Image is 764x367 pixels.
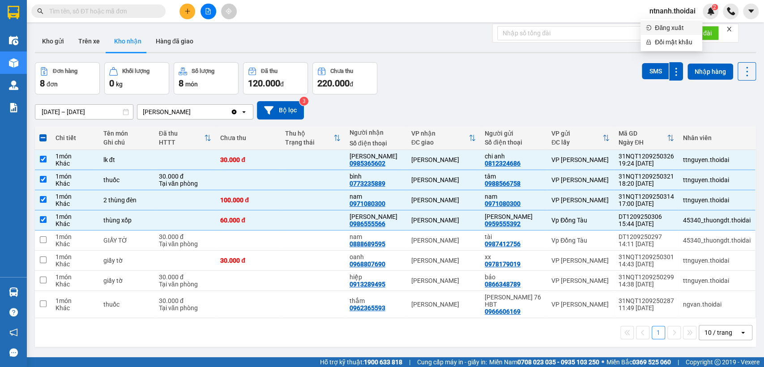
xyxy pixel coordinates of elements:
[103,257,150,264] div: giấy tờ
[485,281,521,288] div: 0866348789
[55,153,94,160] div: 1 món
[149,30,201,52] button: Hàng đã giao
[619,240,674,248] div: 14:11 [DATE]
[350,193,402,200] div: nam
[103,139,150,146] div: Ghi chú
[642,63,669,79] button: SMS
[683,134,751,141] div: Nhân viên
[350,140,402,147] div: Số điện thoại
[350,129,402,136] div: Người nhận
[154,126,216,150] th: Toggle SortBy
[330,68,353,74] div: Chưa thu
[159,273,211,281] div: 30.000 đ
[714,359,721,365] span: copyright
[248,78,280,89] span: 120.000
[411,156,476,163] div: [PERSON_NAME]
[159,304,211,312] div: Tại văn phòng
[184,8,191,14] span: plus
[417,357,487,367] span: Cung cấp máy in - giấy in:
[551,277,610,284] div: VP [PERSON_NAME]
[103,301,150,308] div: thuốc
[411,139,469,146] div: ĐC giao
[619,160,674,167] div: 19:24 [DATE]
[619,273,674,281] div: 31NQT1209250299
[280,81,284,88] span: đ
[551,176,610,183] div: VP [PERSON_NAME]
[55,273,94,281] div: 1 món
[407,126,480,150] th: Toggle SortBy
[547,126,614,150] th: Toggle SortBy
[9,36,18,45] img: warehouse-icon
[261,68,277,74] div: Đã thu
[55,253,94,260] div: 1 món
[551,217,610,224] div: Vp Đồng Tàu
[727,7,735,15] img: phone-icon
[159,130,204,137] div: Đã thu
[226,8,232,14] span: aim
[619,233,674,240] div: DT1209250297
[103,237,150,244] div: GIẤY TỜ
[683,277,751,284] div: ttnguyen.thoidai
[652,326,665,339] button: 1
[143,107,191,116] div: [PERSON_NAME]
[9,287,18,297] img: warehouse-icon
[485,294,542,308] div: quang sâm 76 HBT
[485,139,542,146] div: Số điện thoại
[55,297,94,304] div: 1 món
[350,233,402,240] div: nam
[485,193,542,200] div: nam
[683,176,751,183] div: ttnguyen.thoidai
[55,134,94,141] div: Chi tiết
[299,97,308,106] sup: 3
[103,217,150,224] div: thùng xốp
[159,233,211,240] div: 30.000 đ
[174,62,239,94] button: Số lượng8món
[350,200,385,207] div: 0971080300
[411,217,476,224] div: [PERSON_NAME]
[485,233,542,240] div: tài
[320,357,402,367] span: Hỗ trợ kỹ thuật:
[35,62,100,94] button: Đơn hàng8đơn
[409,357,410,367] span: |
[9,81,18,90] img: warehouse-icon
[350,220,385,227] div: 0986555566
[159,180,211,187] div: Tại văn phòng
[619,180,674,187] div: 18:20 [DATE]
[485,213,542,220] div: huỳnh như
[678,357,679,367] span: |
[411,301,476,308] div: [PERSON_NAME]
[317,78,350,89] span: 220.000
[220,217,276,224] div: 60.000 đ
[489,357,599,367] span: Miền Nam
[350,173,402,180] div: bình
[485,220,521,227] div: 0959555392
[747,7,755,15] span: caret-down
[411,237,476,244] div: [PERSON_NAME]
[619,130,667,137] div: Mã GD
[55,180,94,187] div: Khác
[350,260,385,268] div: 0968807690
[619,304,674,312] div: 11:49 [DATE]
[201,4,216,19] button: file-add
[116,81,123,88] span: kg
[619,260,674,268] div: 14:43 [DATE]
[350,273,402,281] div: hiệp
[312,62,377,94] button: Chưa thu220.000đ
[179,4,195,19] button: plus
[655,37,697,47] span: Đổi mật khẩu
[619,153,674,160] div: 31NQT1209250326
[159,139,204,146] div: HTTT
[37,8,43,14] span: search
[646,25,651,30] span: login
[619,213,674,220] div: DT1209250306
[257,101,304,119] button: Bộ lọc
[55,173,94,180] div: 1 món
[35,105,133,119] input: Select a date range.
[159,240,211,248] div: Tại văn phòng
[704,328,732,337] div: 10 / trang
[350,253,402,260] div: oanh
[280,126,345,150] th: Toggle SortBy
[221,4,237,19] button: aim
[49,6,155,16] input: Tìm tên, số ĐT hoặc mã đơn
[683,196,751,204] div: ttnguyen.thoidai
